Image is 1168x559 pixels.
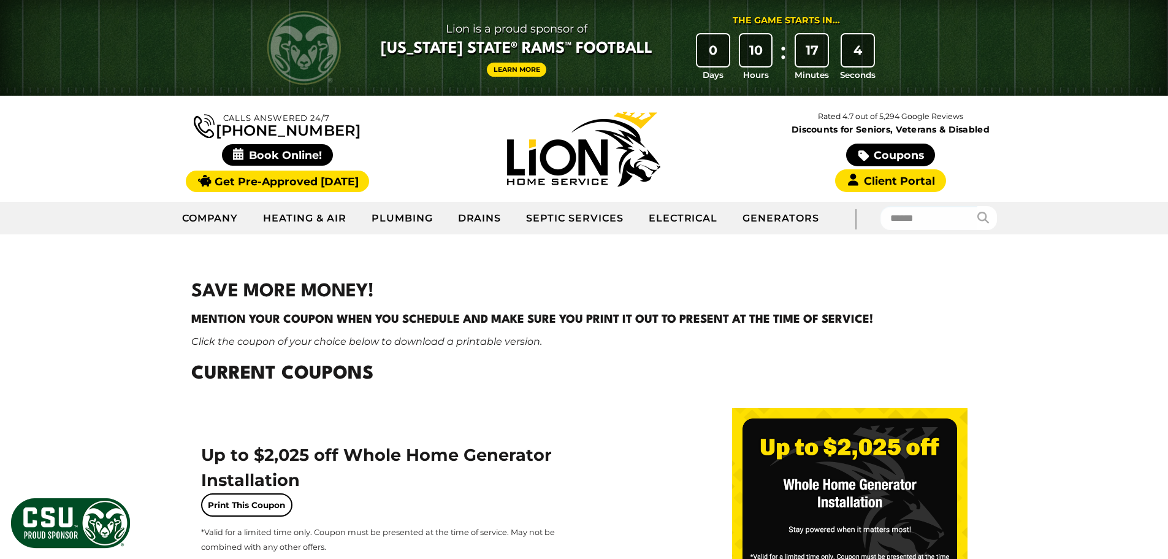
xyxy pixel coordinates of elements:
[697,34,729,66] div: 0
[740,125,1042,134] span: Discounts for Seniors, Veterans & Disabled
[170,203,251,234] a: Company
[381,39,652,60] span: [US_STATE] State® Rams™ Football
[9,496,132,550] img: CSU Sponsor Badge
[796,34,828,66] div: 17
[487,63,547,77] a: Learn More
[201,445,552,490] span: Up to $2,025 off Whole Home Generator Installation
[191,361,977,388] h2: Current Coupons
[191,283,374,301] strong: SAVE MORE MONEY!
[507,112,660,187] img: Lion Home Service
[733,14,840,28] div: The Game Starts in...
[740,34,772,66] div: 10
[222,144,333,166] span: Book Online!
[194,112,361,138] a: [PHONE_NUMBER]
[191,311,977,328] h4: Mention your coupon when you schedule and make sure you print it out to present at the time of se...
[359,203,446,234] a: Plumbing
[703,69,723,81] span: Days
[840,69,876,81] span: Seconds
[842,34,874,66] div: 4
[846,144,934,166] a: Coupons
[831,202,880,234] div: |
[446,203,514,234] a: Drains
[201,528,555,552] span: *Valid for a limited time only. Coupon must be presented at the time of service. May not be combi...
[777,34,789,82] div: :
[730,203,831,234] a: Generators
[795,69,829,81] span: Minutes
[737,110,1044,123] p: Rated 4.7 out of 5,294 Google Reviews
[201,493,292,517] a: Print This Coupon
[743,69,769,81] span: Hours
[186,171,369,192] a: Get Pre-Approved [DATE]
[251,203,359,234] a: Heating & Air
[636,203,731,234] a: Electrical
[267,11,341,85] img: CSU Rams logo
[191,336,542,347] em: Click the coupon of your choice below to download a printable version.
[514,203,636,234] a: Septic Services
[381,19,652,39] span: Lion is a proud sponsor of
[835,169,945,192] a: Client Portal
